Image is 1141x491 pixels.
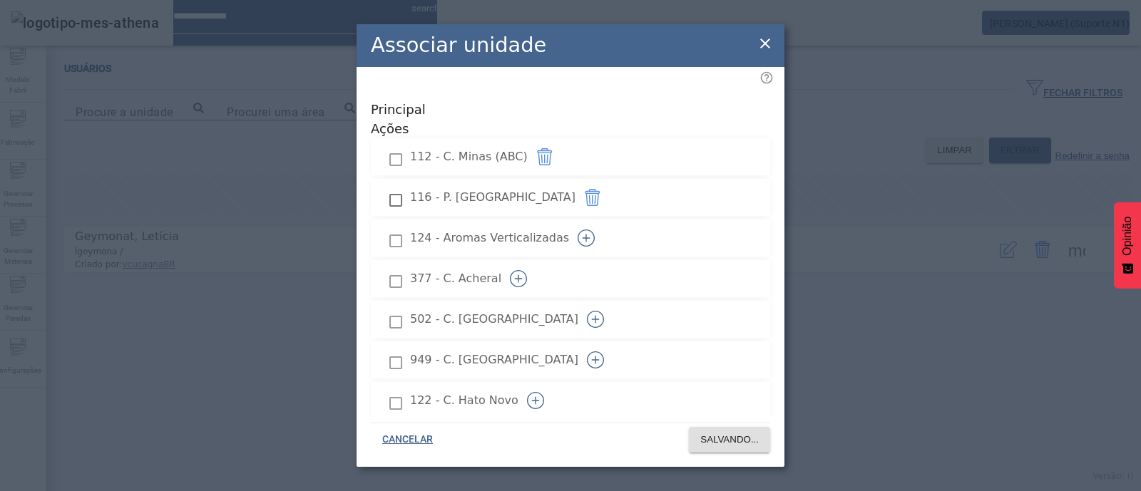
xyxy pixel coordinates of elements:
[410,393,518,407] font: 122 - C. Hato Novo
[410,272,501,285] font: 377 - C. Acheral
[371,427,444,453] button: CANCELAR
[371,33,546,57] font: Associar unidade
[371,121,409,136] font: Ações
[410,150,528,163] font: 112 - C. Minas (ABC)
[1121,217,1133,256] font: Opinião
[410,312,578,326] font: 502 - C. [GEOGRAPHIC_DATA]
[371,102,426,117] font: Principal
[410,353,578,366] font: 949 - C. [GEOGRAPHIC_DATA]
[689,427,770,453] button: SALVANDO...
[410,231,569,244] font: 124 - Aromas Verticalizadas
[410,190,575,204] font: 116 - P. [GEOGRAPHIC_DATA]
[1114,202,1141,289] button: Feedback - Mostrar pesquisa
[700,434,759,445] font: SALVANDO...
[382,433,433,445] font: CANCELAR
